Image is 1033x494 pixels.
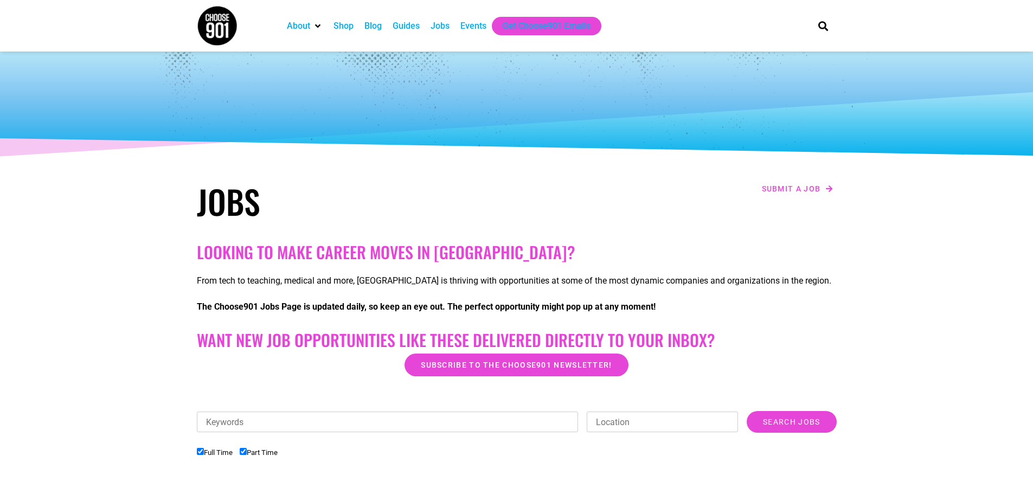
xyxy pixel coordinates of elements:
[759,182,837,196] a: Submit a job
[281,17,800,35] nav: Main nav
[460,20,486,33] a: Events
[393,20,420,33] a: Guides
[197,182,511,221] h1: Jobs
[197,448,233,457] label: Full Time
[197,242,837,262] h2: Looking to make career moves in [GEOGRAPHIC_DATA]?
[364,20,382,33] a: Blog
[747,411,836,433] input: Search Jobs
[421,361,612,369] span: Subscribe to the Choose901 newsletter!
[197,448,204,455] input: Full Time
[503,20,591,33] a: Get Choose901 Emails
[405,354,628,376] a: Subscribe to the Choose901 newsletter!
[197,274,837,287] p: From tech to teaching, medical and more, [GEOGRAPHIC_DATA] is thriving with opportunities at some...
[240,448,278,457] label: Part Time
[814,17,832,35] div: Search
[431,20,450,33] a: Jobs
[240,448,247,455] input: Part Time
[197,301,656,312] strong: The Choose901 Jobs Page is updated daily, so keep an eye out. The perfect opportunity might pop u...
[281,17,328,35] div: About
[333,20,354,33] a: Shop
[587,412,738,432] input: Location
[197,412,579,432] input: Keywords
[762,185,821,193] span: Submit a job
[197,330,837,350] h2: Want New Job Opportunities like these Delivered Directly to your Inbox?
[287,20,310,33] a: About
